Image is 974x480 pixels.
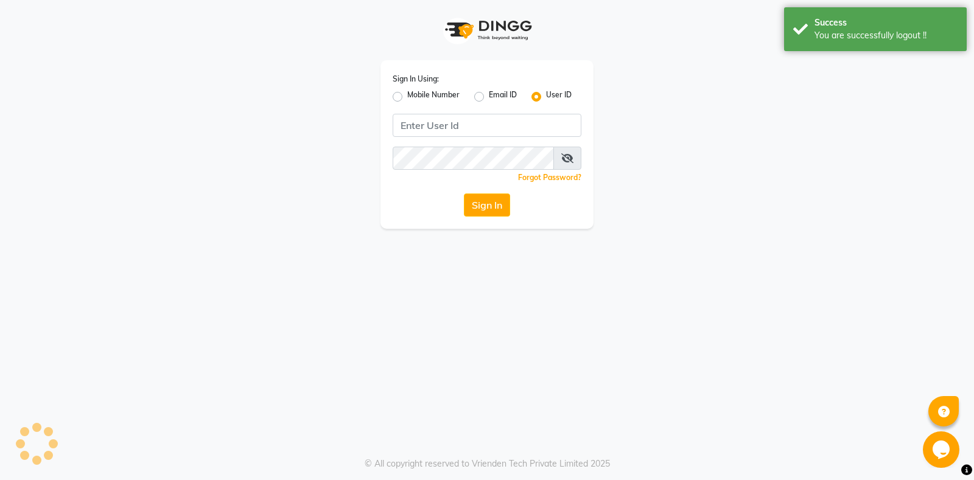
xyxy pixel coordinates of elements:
[546,89,572,104] label: User ID
[518,173,581,182] a: Forgot Password?
[923,431,962,468] iframe: chat widget
[393,114,581,137] input: Username
[815,16,958,29] div: Success
[438,12,536,48] img: logo1.svg
[407,89,460,104] label: Mobile Number
[815,29,958,42] div: You are successfully logout !!
[489,89,517,104] label: Email ID
[393,147,554,170] input: Username
[393,74,439,85] label: Sign In Using:
[464,193,510,217] button: Sign In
